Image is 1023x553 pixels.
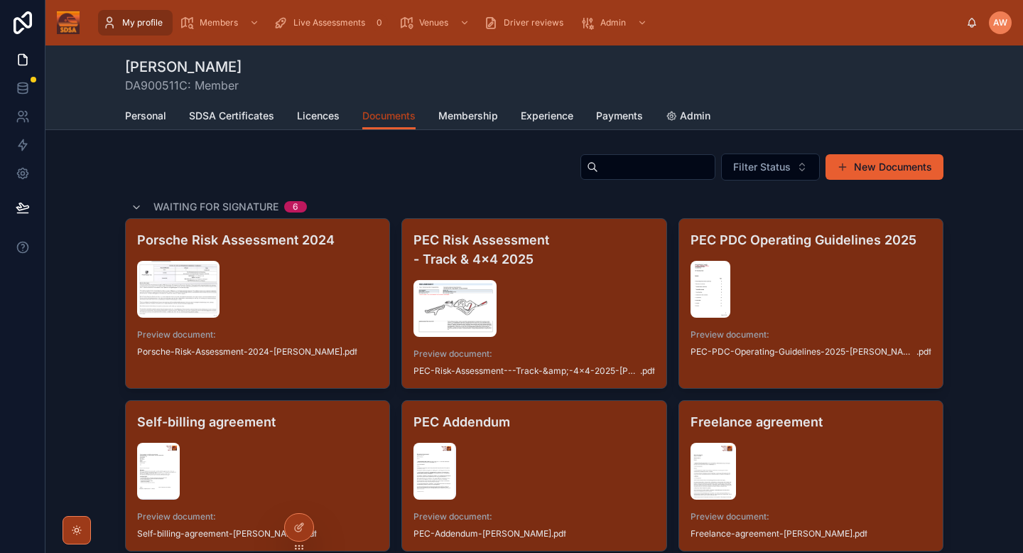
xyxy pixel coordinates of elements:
span: Preview document: [413,511,654,522]
img: PEC-Addendum.jpg [413,443,456,500]
span: Membership [438,109,498,123]
span: Preview document: [137,511,378,522]
img: Freelance.jpg [691,443,736,500]
h4: Porsche Risk Assessment 2024 [137,230,378,249]
a: Members [175,10,266,36]
h4: PEC Addendum [413,412,654,431]
span: Preview document: [691,329,931,340]
span: DA900511C: Member [125,77,242,94]
span: Filter Status [733,160,791,174]
div: scrollable content [91,7,966,38]
span: .pdf [342,346,357,358]
a: Documents [362,103,416,130]
span: Driver reviews [504,17,563,28]
img: Screenshot-2025-06-26-at-09.58.20.png [413,280,496,337]
span: AW [993,17,1007,28]
img: Self-bill.jpg [137,443,180,500]
span: Waiting for signature [153,200,278,214]
img: Screenshot-2025-06-26-at-09.52.49.png [691,261,730,318]
span: Documents [362,109,416,123]
span: SDSA Certificates [189,109,274,123]
span: .pdf [640,365,655,377]
button: New Documents [826,154,943,180]
div: 0 [371,14,388,31]
a: Experience [521,103,573,131]
h1: [PERSON_NAME] [125,57,242,77]
span: Licences [297,109,340,123]
span: Payments [596,109,643,123]
a: Membership [438,103,498,131]
span: Preview document: [137,329,378,340]
a: Live Assessments0 [269,10,392,36]
span: Freelance-agreement-[PERSON_NAME] [691,528,852,539]
a: Admin [666,103,710,131]
h4: PEC PDC Operating Guidelines 2025 [691,230,931,249]
a: SDSA Certificates [189,103,274,131]
span: PEC-Risk-Assessment---Track-&amp;-4x4-2025-[PERSON_NAME] [413,365,639,377]
span: Preview document: [413,348,654,360]
span: Live Assessments [293,17,365,28]
span: PEC-PDC-Operating-Guidelines-2025-[PERSON_NAME] [691,346,916,358]
a: Licences [297,103,340,131]
a: My profile [98,10,173,36]
span: Personal [125,109,166,123]
span: Experience [521,109,573,123]
a: Personal [125,103,166,131]
a: Venues [395,10,477,36]
a: Driver reviews [480,10,573,36]
button: Select Button [721,154,820,181]
h4: PEC Risk Assessment - Track & 4x4 2025 [413,230,654,269]
span: .pdf [852,528,867,539]
span: Self-billing-agreement-[PERSON_NAME] [137,528,302,539]
span: .pdf [916,346,931,358]
a: Admin [576,10,654,36]
h4: Freelance agreement [691,412,931,431]
h4: Self-billing agreement [137,412,378,431]
img: Screenshot-2025-06-26-at-09.53.59.png [137,261,220,318]
div: 6 [293,201,298,213]
span: My profile [122,17,163,28]
span: Admin [600,17,626,28]
span: Preview document: [691,511,931,522]
a: Payments [596,103,643,131]
span: Admin [680,109,710,123]
span: Members [200,17,238,28]
img: App logo [57,11,80,34]
span: PEC-Addendum-[PERSON_NAME] [413,528,551,539]
span: Porsche-Risk-Assessment-2024-[PERSON_NAME] [137,346,342,358]
span: .pdf [551,528,566,539]
span: Venues [419,17,448,28]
